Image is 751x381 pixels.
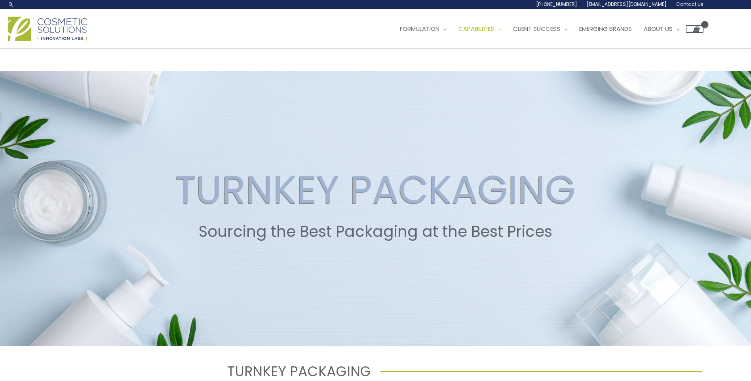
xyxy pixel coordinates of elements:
h2: TURNKEY PACKAGING [8,166,743,213]
span: Capabilities [458,25,494,33]
a: Formulation [394,17,453,41]
span: About Us [644,25,673,33]
a: View Shopping Cart, empty [686,25,703,33]
a: Capabilities [453,17,507,41]
a: Emerging Brands [573,17,638,41]
span: Client Success [513,25,560,33]
a: Search icon link [8,1,14,8]
nav: Site Navigation [388,17,703,41]
span: [PHONE_NUMBER] [536,1,577,8]
a: About Us [638,17,686,41]
span: Emerging Brands [579,25,632,33]
span: [EMAIL_ADDRESS][DOMAIN_NAME] [587,1,667,8]
span: Formulation [400,25,439,33]
span: Contact Us [676,1,703,8]
img: Cosmetic Solutions Logo [8,17,87,41]
h1: TURNKEY PACKAGING [49,362,371,381]
h2: Sourcing the Best Packaging at the Best Prices [8,223,743,241]
a: Client Success [507,17,573,41]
